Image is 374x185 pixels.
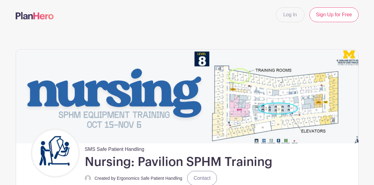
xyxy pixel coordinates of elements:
a: Sign Up for Free [309,7,358,22]
h1: Nursing: Pavilion SPHM Training [85,154,272,170]
img: default-ce2991bfa6775e67f084385cd625a349d9dcbb7a52a09fb2fda1e96e2d18dcdb.png [85,175,91,181]
img: Untitled%20design.png [32,130,78,176]
img: logo-507f7623f17ff9eddc593b1ce0a138ce2505c220e1c5a4e2b4648c50719b7d32.svg [16,12,54,19]
img: event_banner_9715.png [16,49,358,143]
small: Created by Ergonomics Safe Patient Handling [95,176,183,181]
span: SMS Safe Patient Handling [85,143,144,153]
a: Log In [276,7,305,22]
